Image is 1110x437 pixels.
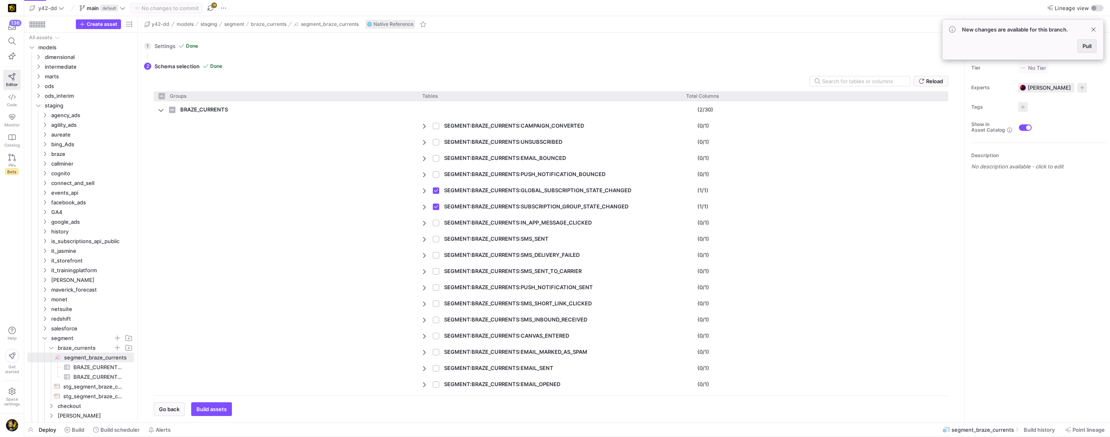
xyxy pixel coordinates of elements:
div: Press SPACE to select this row. [154,295,945,311]
div: Press SPACE to select this row. [154,166,945,182]
span: Build scheduler [100,426,140,433]
span: Build assets [196,406,227,412]
span: marts [45,72,133,81]
span: SEGMENT:BRAZE_CURRENTS:SMS_SENT_TO_CARRIER [444,263,582,279]
span: bing_Ads [51,140,133,149]
div: Press SPACE to select this row. [154,263,945,279]
span: Tables [422,93,438,99]
span: google_ads [51,217,133,227]
div: Press SPACE to select this row. [154,311,945,328]
span: is_subscriptions_api_public [51,237,133,246]
div: Press SPACE to select this row. [27,246,134,256]
p: No description available - click to edit [971,163,1107,170]
span: salesforce [51,324,133,333]
div: Press SPACE to select this row. [27,324,134,333]
div: Press SPACE to select this row. [27,217,134,227]
div: Press SPACE to select this row. [27,110,134,120]
span: ods [45,82,133,91]
span: intermediate [45,62,133,71]
div: All assets [29,35,52,40]
div: Press SPACE to select this row. [154,118,945,134]
div: Press SPACE to select this row. [27,236,134,246]
span: y42-dd [38,5,57,11]
span: it_trainingplatform [51,266,133,275]
button: y42-dd [142,19,171,29]
span: SEGMENT:BRAZE_CURRENTS:SMS_SENT [444,231,549,247]
button: models [175,19,196,29]
span: redshift [51,314,133,324]
div: Press SPACE to select this row. [27,343,134,353]
div: Press SPACE to select this row. [154,150,945,166]
span: PRs [8,163,16,168]
div: Press SPACE to select this row. [27,139,134,149]
a: BRAZE_CURRENTS_GLOBAL_SUBSCRIPTION_STATE_CHANGED​​​​​​​​​ [27,362,134,372]
span: BRAZE_CURRENTS [180,102,228,118]
y42-import-column-renderer: (0/1) [697,365,709,371]
span: models [177,21,194,27]
span: y42-dd [152,21,169,27]
div: Press SPACE to select this row. [27,420,134,430]
div: Press SPACE to select this row. [27,91,134,101]
span: SEGMENT:BRAZE_CURRENTS:GLOBAL_SUBSCRIPTION_STATE_CHANGED [444,183,631,198]
button: https://storage.googleapis.com/y42-prod-data-exchange/images/TkyYhdVHAhZk5dk8nd6xEeaFROCiqfTYinc7... [3,417,21,434]
div: Press SPACE to select this row. [27,256,134,265]
div: Press SPACE to select this row. [27,130,134,139]
button: Point lineage [1062,423,1108,437]
div: Press SPACE to select this row. [27,81,134,91]
span: [PERSON_NAME] [58,411,133,420]
input: Search for tables or columns [822,78,903,84]
span: netsuite [51,305,133,314]
span: SEGMENT:BRAZE_CURRENTS:PUSH_NOTIFICATION_BOUNCED [444,166,605,182]
a: Code [3,90,21,110]
span: Code [7,102,17,107]
button: segment [222,19,246,29]
div: Press SPACE to select this row. [27,285,134,294]
button: No tierNo Tier [1018,63,1048,73]
div: Press SPACE to select this row. [27,207,134,217]
a: segment_braze_currents​​​​​​​​ [27,353,134,362]
y42-import-column-renderer: (0/1) [697,235,709,242]
a: Catalog [3,130,21,151]
span: segment_cabelas_shield_deltadefense_com [58,421,133,430]
span: checkout [58,401,133,411]
div: Press SPACE to select this row. [154,344,945,360]
y42-import-column-renderer: (0/1) [697,155,709,161]
div: Press SPACE to select this row. [154,279,945,295]
div: Press SPACE to select this row. [27,333,134,343]
span: No Tier [1020,65,1046,71]
span: Experts [971,85,1012,90]
img: No tier [1020,65,1027,71]
span: history [51,227,133,236]
span: models [38,43,133,52]
y42-import-column-renderer: (0/1) [697,349,709,355]
div: Press SPACE to select this row. [27,265,134,275]
span: Deploy [39,426,56,433]
div: Press SPACE to select this row. [27,372,134,382]
div: Press SPACE to select this row. [27,401,134,411]
div: Press SPACE to select this row. [154,134,945,150]
div: Press SPACE to select this row. [27,188,134,197]
y42-import-column-renderer: (0/1) [697,219,709,226]
img: undefined [367,22,372,27]
div: Press SPACE to select this row. [27,33,134,42]
button: braze_currents [249,19,288,29]
div: Press SPACE to select this row. [27,71,134,81]
y42-import-column-renderer: (0/1) [697,316,709,323]
y42-import-column-renderer: (0/1) [697,139,709,145]
span: default [100,5,118,11]
img: https://storage.googleapis.com/y42-prod-data-exchange/images/ICWEDZt8PPNNsC1M8rtt1ADXuM1CLD3OveQ6... [1020,84,1026,91]
button: Go back [154,402,185,416]
span: callminer [51,159,133,168]
span: events_api [51,188,133,197]
div: Press SPACE to select this row. [154,101,945,118]
span: Groups [170,93,186,99]
span: stg_segment_braze_currents_global_subscrition_state_changed​​​​​​​​​​ [63,392,125,401]
button: Help [3,323,21,344]
span: Show in Asset Catalog [971,122,1005,133]
y42-import-column-renderer: (0/1) [697,381,709,387]
a: Editor [3,70,21,90]
div: Press SPACE to select this row. [27,197,134,207]
span: Build [72,426,84,433]
div: Press SPACE to select this row. [27,101,134,110]
div: Press SPACE to select this row. [27,159,134,168]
